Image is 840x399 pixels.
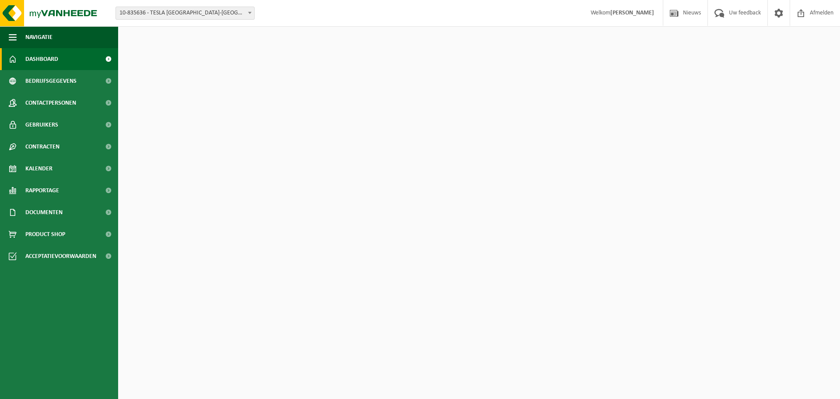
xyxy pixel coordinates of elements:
span: Bedrijfsgegevens [25,70,77,92]
span: 10-835636 - TESLA BELGIUM-HASSELT - HASSELT [115,7,255,20]
span: Product Shop [25,223,65,245]
span: Documenten [25,201,63,223]
span: Dashboard [25,48,58,70]
span: Navigatie [25,26,52,48]
span: Contracten [25,136,59,158]
span: 10-835636 - TESLA BELGIUM-HASSELT - HASSELT [116,7,254,19]
span: Gebruikers [25,114,58,136]
span: Kalender [25,158,52,180]
strong: [PERSON_NAME] [610,10,654,16]
span: Acceptatievoorwaarden [25,245,96,267]
span: Contactpersonen [25,92,76,114]
span: Rapportage [25,180,59,201]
